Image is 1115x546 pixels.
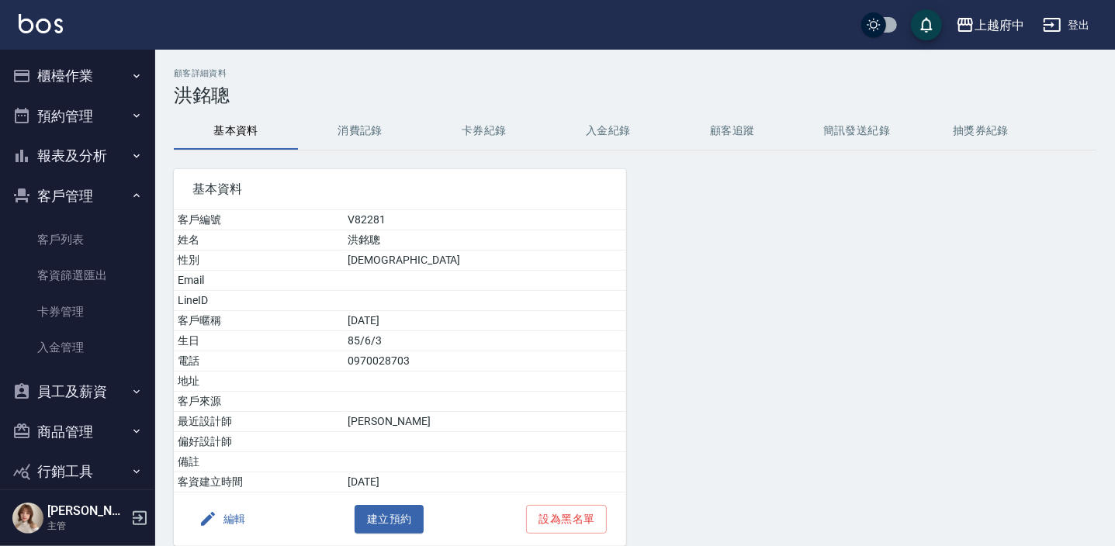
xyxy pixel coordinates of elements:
[6,330,149,365] a: 入金管理
[344,311,625,331] td: [DATE]
[344,210,625,230] td: V82281
[344,412,625,432] td: [PERSON_NAME]
[975,16,1024,35] div: 上越府中
[174,311,344,331] td: 客戶暱稱
[795,112,919,150] button: 簡訊發送紀錄
[422,112,546,150] button: 卡券紀錄
[174,230,344,251] td: 姓名
[174,85,1096,106] h3: 洪銘聰
[355,505,424,534] button: 建立預約
[174,271,344,291] td: Email
[950,9,1030,41] button: 上越府中
[919,112,1043,150] button: 抽獎券紀錄
[6,222,149,257] a: 客戶列表
[1037,11,1096,40] button: 登出
[670,112,795,150] button: 顧客追蹤
[6,412,149,452] button: 商品管理
[174,452,344,472] td: 備註
[174,412,344,432] td: 最近設計師
[192,181,608,197] span: 基本資料
[174,371,344,392] td: 地址
[12,503,43,534] img: Person
[6,371,149,412] button: 員工及薪資
[6,56,149,96] button: 櫃檯作業
[911,9,942,40] button: save
[298,112,422,150] button: 消費記錄
[174,251,344,271] td: 性別
[174,432,344,452] td: 偏好設計師
[47,519,126,533] p: 主管
[344,351,625,371] td: 0970028703
[6,176,149,216] button: 客戶管理
[19,14,63,33] img: Logo
[174,472,344,492] td: 客資建立時間
[344,230,625,251] td: 洪銘聰
[174,112,298,150] button: 基本資料
[546,112,670,150] button: 入金紀錄
[174,291,344,311] td: LineID
[192,505,252,534] button: 編輯
[344,472,625,492] td: [DATE]
[174,210,344,230] td: 客戶編號
[526,505,607,534] button: 設為黑名單
[6,96,149,136] button: 預約管理
[6,136,149,176] button: 報表及分析
[47,503,126,519] h5: [PERSON_NAME]
[344,331,625,351] td: 85/6/3
[174,351,344,371] td: 電話
[6,257,149,293] a: 客資篩選匯出
[344,251,625,271] td: [DEMOGRAPHIC_DATA]
[6,451,149,492] button: 行銷工具
[174,331,344,351] td: 生日
[174,68,1096,78] h2: 顧客詳細資料
[6,294,149,330] a: 卡券管理
[174,392,344,412] td: 客戶來源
